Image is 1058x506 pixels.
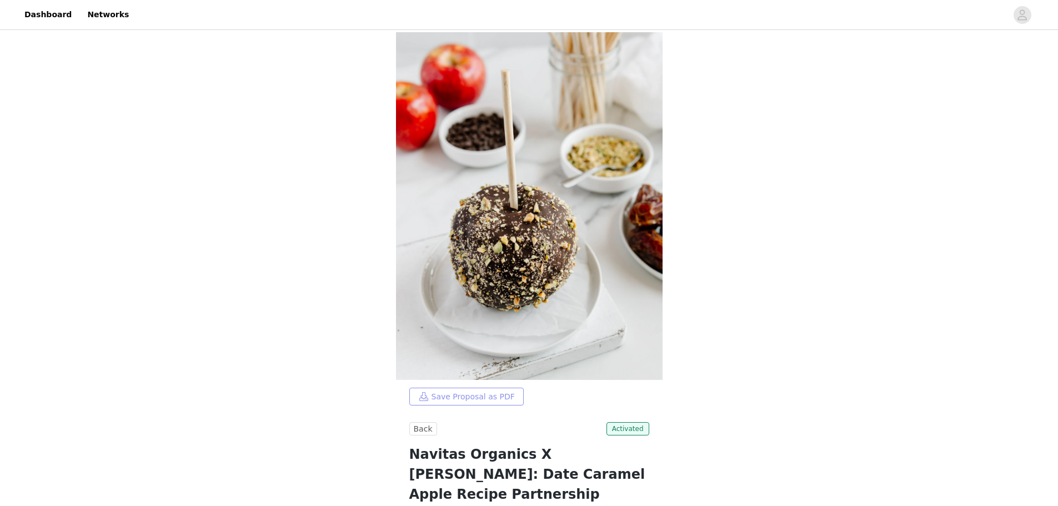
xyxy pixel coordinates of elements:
button: Back [409,422,437,435]
img: campaign image [396,32,663,380]
button: Save Proposal as PDF [409,388,524,405]
span: Activated [606,422,649,435]
h1: Navitas Organics X [PERSON_NAME]: Date Caramel Apple Recipe Partnership [409,444,649,504]
a: Networks [81,2,136,27]
a: Dashboard [18,2,78,27]
div: avatar [1017,6,1027,24]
